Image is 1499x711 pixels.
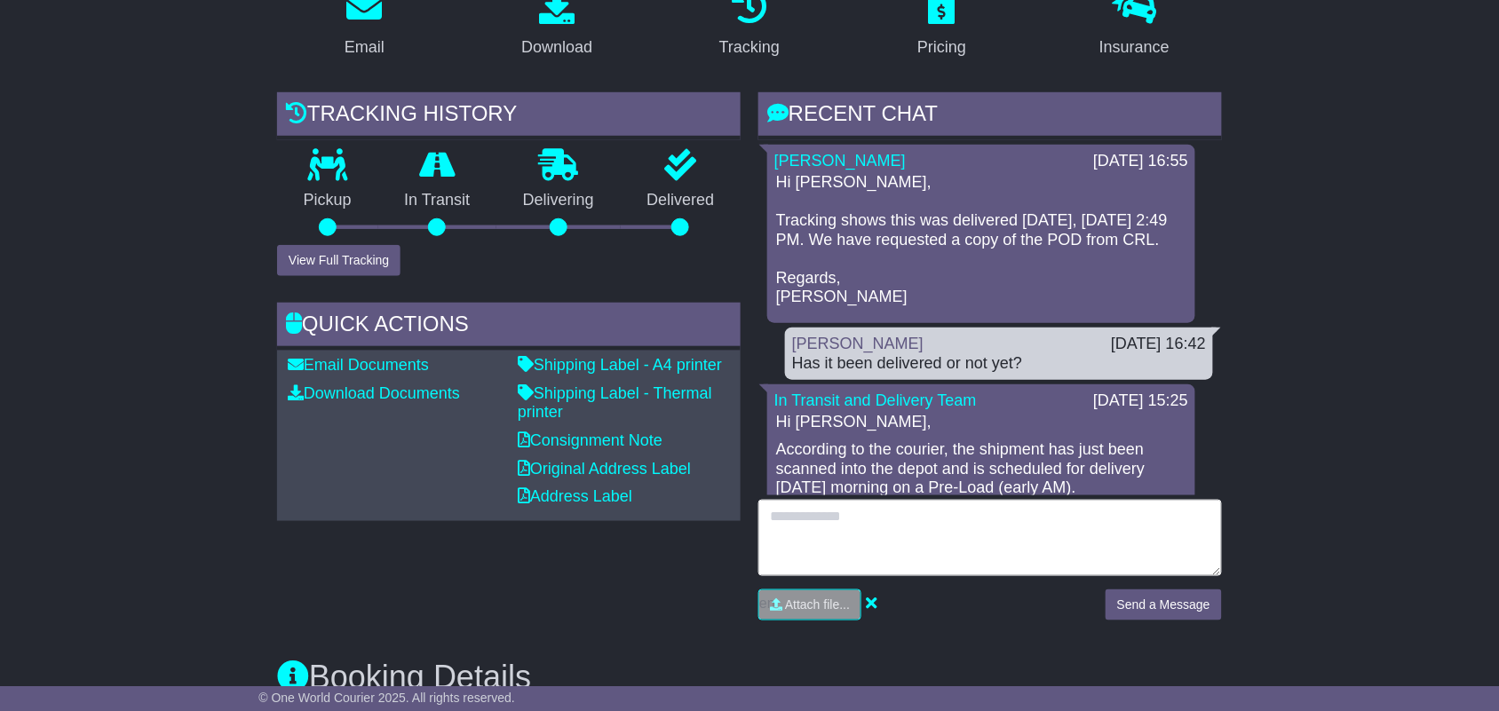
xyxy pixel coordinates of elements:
button: View Full Tracking [277,245,401,276]
p: According to the courier, the shipment has just been scanned into the depot and is scheduled for ... [776,440,1186,498]
button: Send a Message [1106,589,1222,620]
div: Insurance [1099,36,1170,59]
p: Pickup [277,191,378,210]
a: Original Address Label [518,460,691,478]
div: Tracking [719,36,780,59]
div: Tracking history [277,92,741,140]
a: [PERSON_NAME] [792,335,924,352]
a: Shipping Label - A4 printer [518,356,722,374]
a: Consignment Note [518,431,662,449]
div: Quick Actions [277,303,741,351]
a: In Transit and Delivery Team [774,391,977,409]
span: © One World Courier 2025. All rights reserved. [258,691,515,705]
p: In Transit [378,191,497,210]
a: Shipping Label - Thermal printer [518,384,712,422]
p: Delivered [621,191,742,210]
a: Address Label [518,487,632,505]
a: [PERSON_NAME] [774,152,906,170]
div: [DATE] 16:42 [1111,335,1206,354]
div: Email [345,36,385,59]
div: [DATE] 16:55 [1093,152,1188,171]
p: Delivering [496,191,621,210]
div: Download [521,36,592,59]
p: Hi [PERSON_NAME], [776,413,1186,432]
div: Has it been delivered or not yet? [792,354,1206,374]
div: RECENT CHAT [758,92,1222,140]
p: Hi [PERSON_NAME], Tracking shows this was delivered [DATE], [DATE] 2:49 PM. We have requested a c... [776,173,1186,307]
div: [DATE] 15:25 [1093,391,1188,411]
div: Pricing [917,36,966,59]
h3: Booking Details [277,660,1222,696]
a: Email Documents [288,356,429,374]
a: Download Documents [288,384,460,402]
